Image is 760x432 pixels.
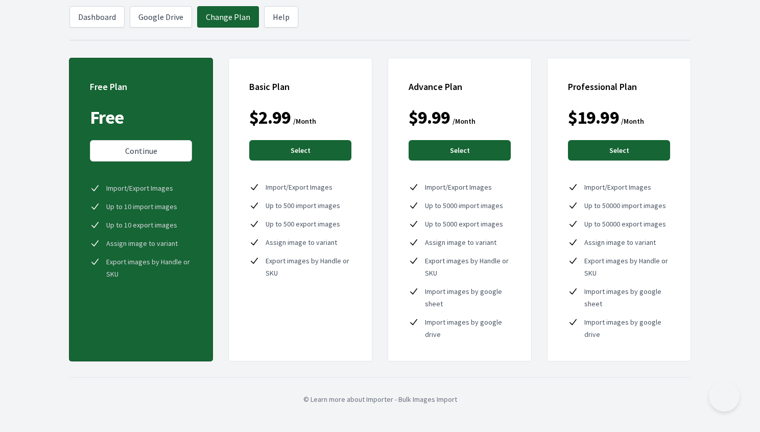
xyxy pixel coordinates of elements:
[568,140,670,161] a: Select
[249,255,351,279] li: Export images by Handle or SKU
[249,236,351,248] li: Assign image to variant
[366,395,457,404] a: Importer - Bulk Images Import
[409,316,511,340] li: Import images by google drive
[197,6,259,28] a: Change Plan
[568,199,670,212] li: Up to 50000 import images
[409,236,511,248] li: Assign image to variant
[568,255,670,279] li: Export images by Handle or SKU
[249,79,351,95] h3: Basic Plan
[568,181,670,193] li: Import/Export Images
[249,107,291,128] span: $2.99
[90,237,192,249] li: Assign image to variant
[69,6,125,28] a: Dashboard
[709,381,740,412] iframe: Toggle Customer Support
[568,218,670,230] li: Up to 50000 export images
[249,140,351,161] a: Select
[90,219,192,231] li: Up to 10 export images
[568,285,670,310] li: Import images by google sheet
[409,285,511,310] li: Import images by google sheet
[90,107,124,128] span: Free
[90,140,192,162] a: Continue
[568,107,619,128] span: $19.99
[453,115,476,127] span: /Month
[409,218,511,230] li: Up to 5000 export images
[409,140,511,161] a: Select
[409,79,511,95] h3: Advance Plan
[303,395,365,404] span: © Learn more about
[568,236,670,248] li: Assign image to variant
[90,182,192,194] li: Import/Export Images
[249,199,351,212] li: Up to 500 import images
[621,115,644,127] span: /Month
[90,200,192,213] li: Up to 10 import images
[293,115,316,127] span: /Month
[90,79,192,95] h3: Free Plan
[409,255,511,279] li: Export images by Handle or SKU
[264,6,298,28] a: Help
[409,107,450,128] span: $9.99
[568,79,670,95] h3: Professional Plan
[409,199,511,212] li: Up to 5000 import images
[568,316,670,340] li: Import images by google drive
[249,218,351,230] li: Up to 500 export images
[130,6,192,28] a: Google Drive
[90,256,192,280] li: Export images by Handle or SKU
[249,181,351,193] li: Import/Export Images
[409,181,511,193] li: Import/Export Images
